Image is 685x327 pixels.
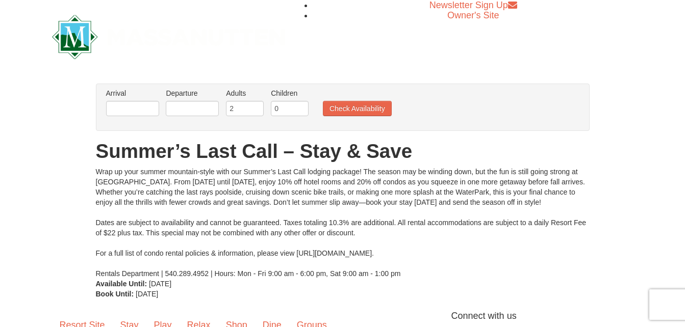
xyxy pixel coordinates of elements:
[52,309,633,323] p: Connect with us
[271,88,309,98] label: Children
[136,290,158,298] span: [DATE]
[166,88,219,98] label: Departure
[447,10,499,20] a: Owner's Site
[106,88,159,98] label: Arrival
[323,101,392,116] button: Check Availability
[149,280,171,288] span: [DATE]
[96,167,590,279] div: Wrap up your summer mountain-style with our Summer’s Last Call lodging package! The season may be...
[96,141,590,161] h1: Summer’s Last Call – Stay & Save
[226,88,264,98] label: Adults
[52,15,286,59] img: Massanutten Resort Logo
[96,280,147,288] strong: Available Until:
[52,23,286,47] a: Massanutten Resort
[96,290,134,298] strong: Book Until:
